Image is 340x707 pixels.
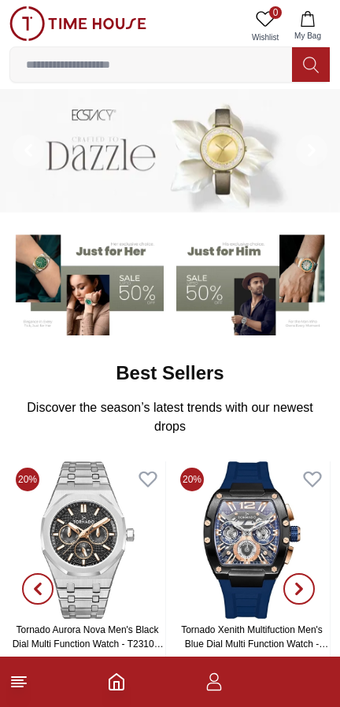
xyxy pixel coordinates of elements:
a: 0Wishlist [246,6,285,46]
img: Tornado Aurora Nova Men's Black Dial Multi Function Watch - T23104-SBSBK [9,461,165,619]
img: Women's Watches Banner [9,228,164,335]
span: 20% [180,468,204,491]
span: Wishlist [246,31,285,43]
p: Discover the season’s latest trends with our newest drops [22,398,318,436]
a: Tornado Aurora Nova Men's Black Dial Multi Function Watch - T23104-SBSBK [13,624,164,664]
img: Tornado Xenith Multifuction Men's Blue Dial Multi Function Watch - T23105-BSNNK [174,461,330,619]
a: Tornado Xenith Multifuction Men's Blue Dial Multi Function Watch - T23105-BSNNK [181,624,328,664]
span: 0 [269,6,282,19]
a: Home [107,672,126,691]
h2: Best Sellers [116,361,224,386]
img: Men's Watches Banner [176,228,331,335]
button: My Bag [285,6,331,46]
span: My Bag [288,30,327,42]
img: ... [9,6,146,41]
